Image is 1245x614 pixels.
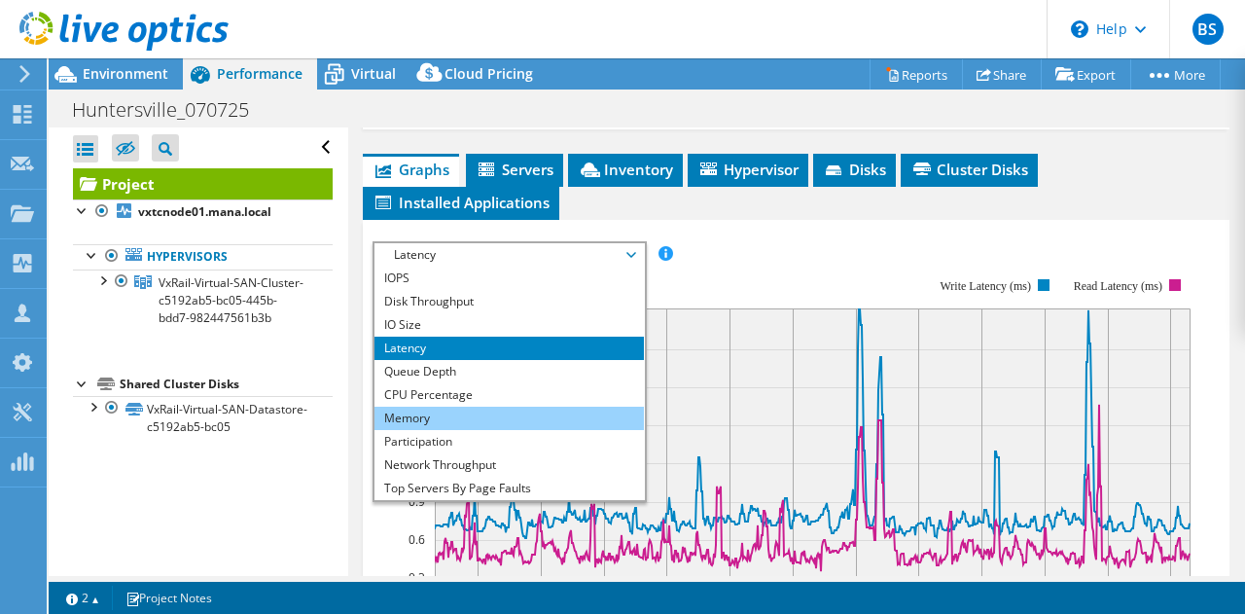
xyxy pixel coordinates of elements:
[73,270,333,330] a: VxRail-Virtual-SAN-Cluster-c5192ab5-bc05-445b-bdd7-982447561b3b
[73,199,333,225] a: vxtcnode01.mana.local
[823,160,886,179] span: Disks
[374,407,644,430] li: Memory
[1071,20,1088,38] svg: \n
[217,64,302,83] span: Performance
[1130,59,1221,90] a: More
[374,477,644,500] li: Top Servers By Page Faults
[1192,14,1224,45] span: BS
[374,290,644,313] li: Disk Throughput
[373,160,449,179] span: Graphs
[351,64,396,83] span: Virtual
[374,267,644,290] li: IOPS
[73,396,333,439] a: VxRail-Virtual-SAN-Datastore-c5192ab5-bc05
[83,64,168,83] span: Environment
[578,160,673,179] span: Inventory
[870,59,963,90] a: Reports
[73,168,333,199] a: Project
[910,160,1028,179] span: Cluster Disks
[374,383,644,407] li: CPU Percentage
[120,373,333,396] div: Shared Cluster Disks
[384,243,634,267] span: Latency
[445,64,533,83] span: Cloud Pricing
[63,99,279,121] h1: Huntersville_070725
[53,586,113,610] a: 2
[962,59,1042,90] a: Share
[374,360,644,383] li: Queue Depth
[697,160,799,179] span: Hypervisor
[374,430,644,453] li: Participation
[374,337,644,360] li: Latency
[940,279,1030,293] text: Write Latency (ms)
[159,274,303,326] span: VxRail-Virtual-SAN-Cluster-c5192ab5-bc05-445b-bdd7-982447561b3b
[1041,59,1131,90] a: Export
[374,453,644,477] li: Network Throughput
[374,313,644,337] li: IO Size
[409,531,425,548] text: 0.6
[476,160,553,179] span: Servers
[409,569,425,586] text: 0.3
[373,193,550,212] span: Installed Applications
[73,244,333,270] a: Hypervisors
[112,586,226,610] a: Project Notes
[1073,279,1161,293] text: Read Latency (ms)
[138,203,271,220] b: vxtcnode01.mana.local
